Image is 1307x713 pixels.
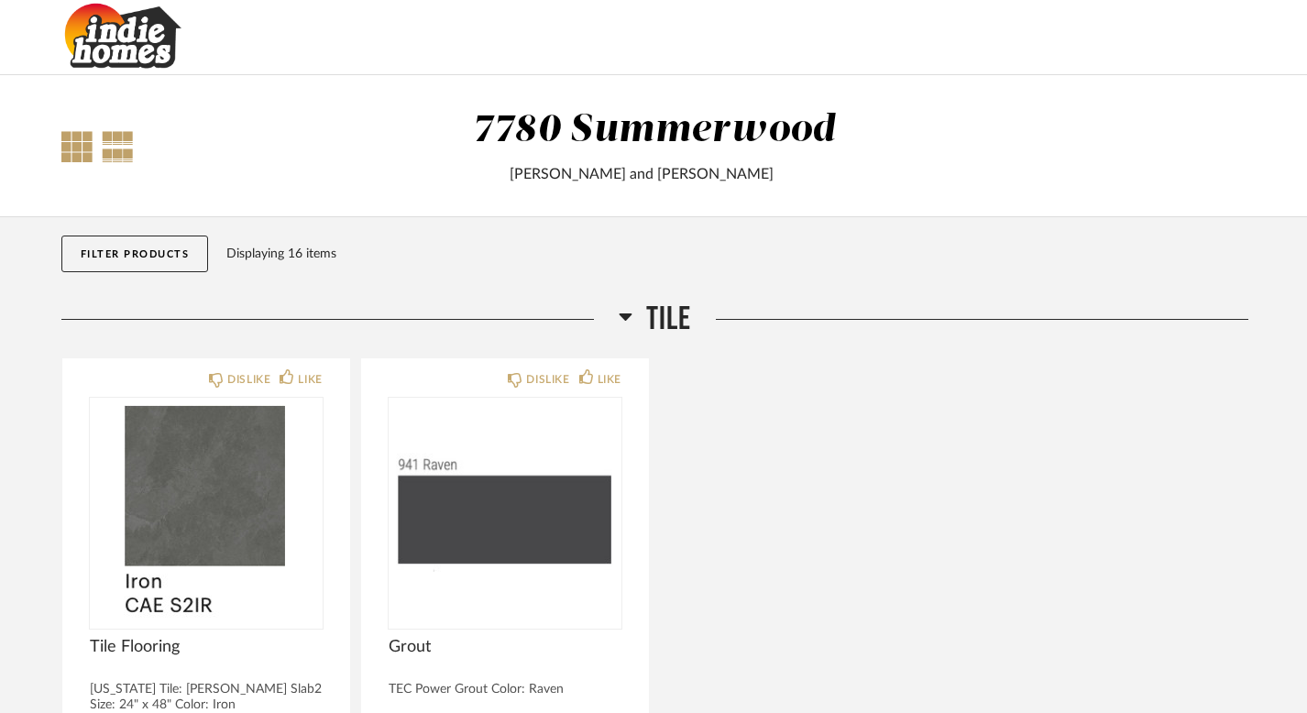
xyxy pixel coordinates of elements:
[298,370,322,389] div: LIKE
[389,682,621,697] div: TEC Power Grout Color: Raven
[646,300,691,339] span: Tile
[526,370,569,389] div: DISLIKE
[389,398,621,627] img: undefined
[226,244,1239,264] div: Displaying 16 items
[90,682,323,713] div: [US_STATE] Tile: [PERSON_NAME] Slab2 Size: 24" x 48" Color: Iron
[90,637,323,657] span: Tile Flooring
[389,637,621,657] span: Grout
[598,370,621,389] div: LIKE
[473,111,835,149] div: 7780 Summerwood
[227,370,270,389] div: DISLIKE
[61,1,183,74] img: 51887052-665b-42f0-8dd7-4929ff596cdd.png
[61,236,209,272] button: Filter Products
[90,398,323,627] img: undefined
[263,163,1019,185] div: [PERSON_NAME] and [PERSON_NAME]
